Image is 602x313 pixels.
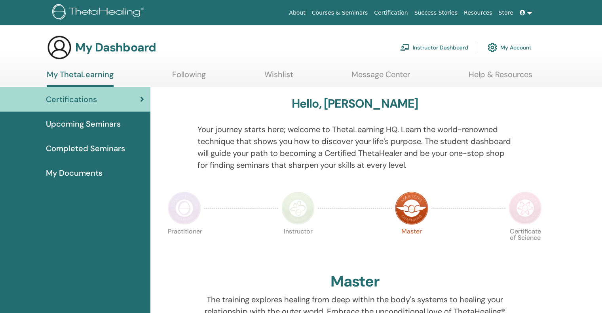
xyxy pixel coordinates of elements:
img: Instructor [281,192,315,225]
img: cog.svg [488,41,497,54]
a: Instructor Dashboard [400,39,468,56]
h3: Hello, [PERSON_NAME] [292,97,418,111]
img: chalkboard-teacher.svg [400,44,410,51]
span: Certifications [46,93,97,105]
span: My Documents [46,167,103,179]
a: Wishlist [264,70,293,85]
img: Certificate of Science [509,192,542,225]
p: Master [395,228,428,262]
p: Your journey starts here; welcome to ThetaLearning HQ. Learn the world-renowned technique that sh... [198,123,513,171]
p: Instructor [281,228,315,262]
p: Certificate of Science [509,228,542,262]
a: My Account [488,39,532,56]
a: My ThetaLearning [47,70,114,87]
a: About [286,6,308,20]
a: Success Stories [411,6,461,20]
a: Store [496,6,517,20]
a: Following [172,70,206,85]
a: Message Center [351,70,410,85]
img: Practitioner [168,192,201,225]
h3: My Dashboard [75,40,156,55]
h2: Master [330,273,380,291]
a: Help & Resources [469,70,532,85]
span: Upcoming Seminars [46,118,121,130]
img: logo.png [52,4,147,22]
a: Resources [461,6,496,20]
a: Certification [371,6,411,20]
a: Courses & Seminars [309,6,371,20]
span: Completed Seminars [46,142,125,154]
img: generic-user-icon.jpg [47,35,72,60]
p: Practitioner [168,228,201,262]
img: Master [395,192,428,225]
